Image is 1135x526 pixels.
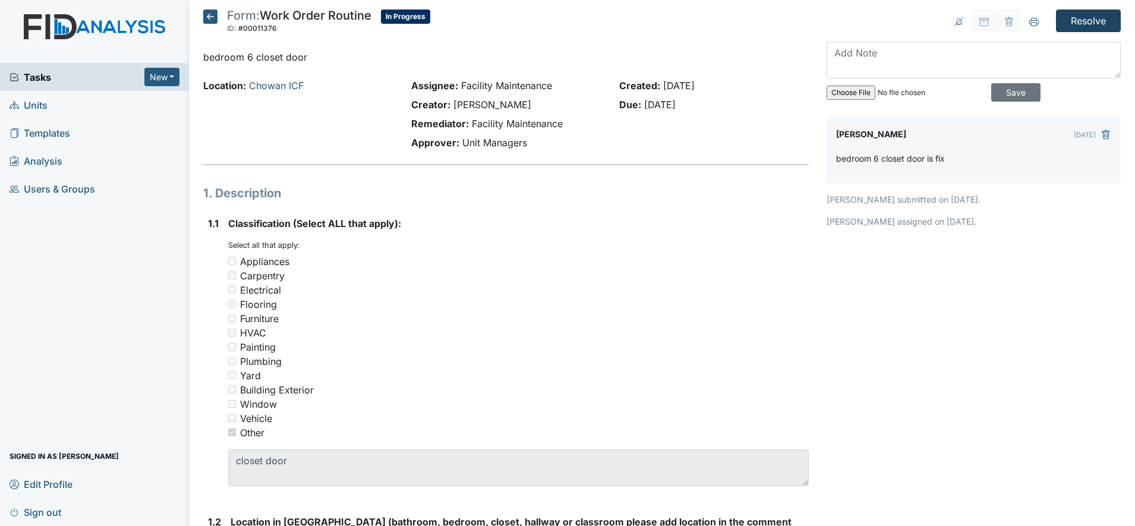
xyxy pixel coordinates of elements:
div: Electrical [240,283,281,297]
div: Vehicle [240,411,272,426]
p: bedroom 6 closet door [203,50,809,64]
div: Flooring [240,297,277,311]
a: Tasks [10,70,144,84]
div: Other [240,426,264,440]
div: Plumbing [240,354,282,368]
input: Building Exterior [228,386,236,393]
input: Resolve [1056,10,1121,32]
strong: Location: [203,80,246,92]
span: Edit Profile [10,475,72,493]
input: Window [228,400,236,408]
button: New [144,68,180,86]
input: Save [991,83,1041,102]
input: Flooring [228,300,236,308]
span: Units [10,96,48,114]
label: [PERSON_NAME] [836,126,906,143]
div: HVAC [240,326,266,340]
strong: Approver: [411,137,459,149]
span: Classification (Select ALL that apply): [228,218,401,229]
input: Yard [228,371,236,379]
p: [PERSON_NAME] submitted on [DATE]. [827,193,1121,206]
span: Facility Maintenance [472,118,563,130]
span: Facility Maintenance [461,80,552,92]
span: Templates [10,124,70,142]
div: Window [240,397,277,411]
span: [PERSON_NAME] [453,99,531,111]
p: bedroom 6 closet door is fix [836,152,945,165]
input: Painting [228,343,236,351]
a: Chowan ICF [249,80,304,92]
input: Vehicle [228,414,236,422]
input: HVAC [228,329,236,336]
small: [DATE] [1074,131,1096,139]
strong: Assignee: [411,80,458,92]
strong: Remediator: [411,118,469,130]
span: [DATE] [663,80,695,92]
input: Electrical [228,286,236,294]
span: Users & Groups [10,179,95,198]
strong: Creator: [411,99,450,111]
span: Analysis [10,152,62,170]
span: Signed in as [PERSON_NAME] [10,447,119,465]
input: Plumbing [228,357,236,365]
input: Appliances [228,257,236,265]
strong: Due: [619,99,641,111]
span: [DATE] [644,99,676,111]
span: Sign out [10,503,61,521]
input: Furniture [228,314,236,322]
span: In Progress [381,10,430,24]
div: Furniture [240,311,279,326]
small: Select all that apply: [228,241,300,250]
textarea: closet door [228,449,809,486]
div: Building Exterior [240,383,314,397]
input: Carpentry [228,272,236,279]
div: Yard [240,368,261,383]
div: Appliances [240,254,289,269]
strong: Created: [619,80,660,92]
span: Unit Managers [462,137,527,149]
div: Work Order Routine [227,10,371,36]
div: Carpentry [240,269,285,283]
span: Form: [227,8,260,23]
p: [PERSON_NAME] assigned on [DATE]. [827,215,1121,228]
h1: 1. Description [203,184,809,202]
span: ID: [227,24,237,33]
span: #00011376 [238,24,277,33]
label: 1.1 [208,216,219,231]
input: Other [228,429,236,436]
div: Painting [240,340,276,354]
